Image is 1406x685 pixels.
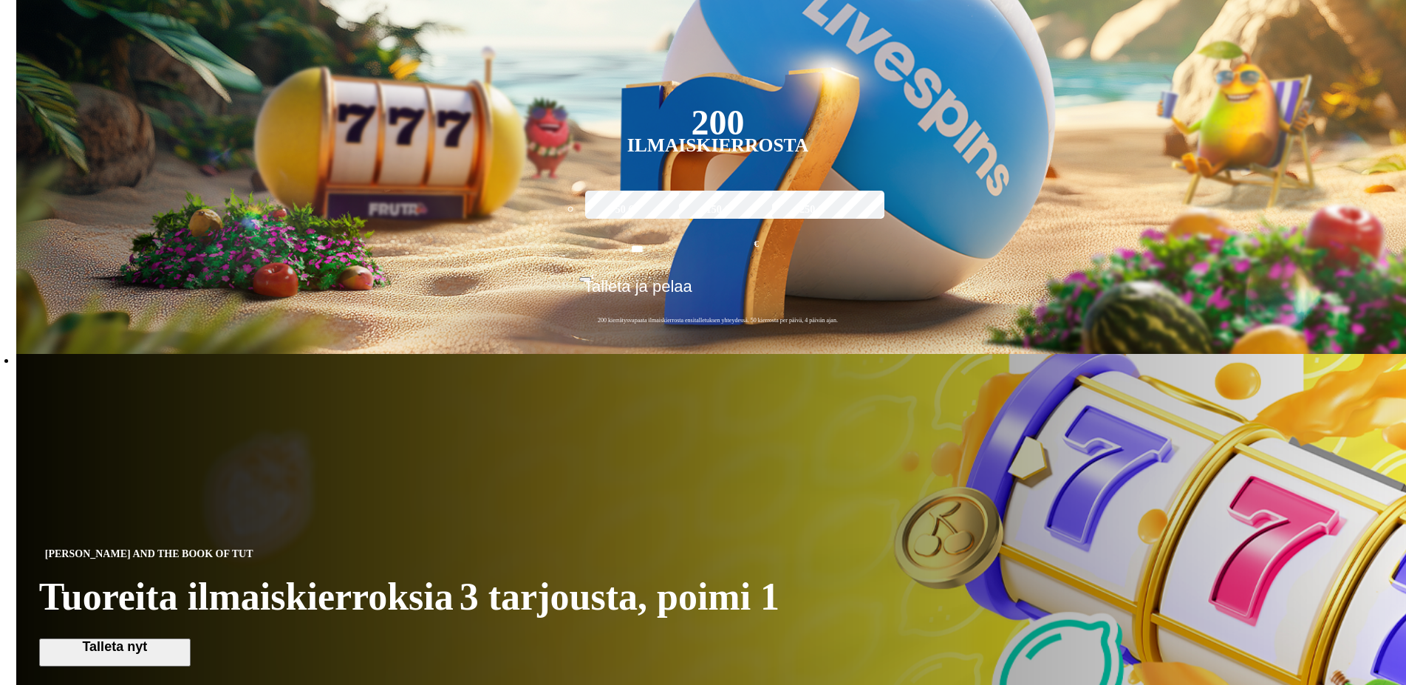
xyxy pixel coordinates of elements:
div: 200 [691,114,744,132]
span: Talleta nyt [47,640,183,654]
span: Tuoreita ilmaiskierroksia [39,575,454,618]
span: Talleta ja pelaa [584,277,692,307]
span: € [591,272,595,281]
span: 200 kierrätysvapaata ilmaiskierrosta ensitalletuksen yhteydessä. 50 kierrosta per päivä, 4 päivän... [579,316,856,324]
div: Ilmaiskierrosta [627,137,809,154]
span: € [754,237,759,251]
button: Talleta ja pelaa [579,276,856,307]
span: 3 tarjousta, poimi 1 [460,578,779,616]
label: 150 € [675,188,761,231]
label: 250 € [768,188,854,231]
span: [PERSON_NAME] and the Book of Tut [39,545,259,563]
label: 50 € [581,188,667,231]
